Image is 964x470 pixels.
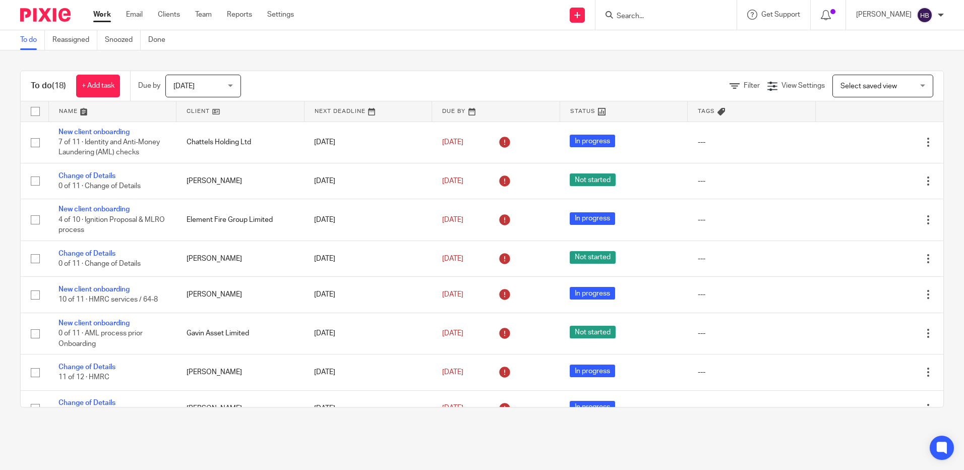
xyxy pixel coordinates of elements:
span: In progress [570,287,615,300]
a: New client onboarding [58,206,130,213]
div: --- [698,403,806,414]
td: [PERSON_NAME] [176,355,305,390]
td: [DATE] [304,355,432,390]
span: In progress [570,135,615,147]
td: [DATE] [304,163,432,199]
span: Filter [744,82,760,89]
span: 4 of 10 · Ignition Proposal & MLRO process [58,216,165,234]
a: New client onboarding [58,129,130,136]
a: Change of Details [58,250,115,257]
div: --- [698,328,806,338]
a: Change of Details [58,364,115,371]
span: Get Support [761,11,800,18]
span: (18) [52,82,66,90]
div: --- [698,289,806,300]
div: --- [698,215,806,225]
span: Select saved view [840,83,897,90]
td: [DATE] [304,199,432,241]
span: Tags [698,108,715,114]
td: [PERSON_NAME] [176,241,305,276]
img: Pixie [20,8,71,22]
a: + Add task [76,75,120,97]
span: [DATE] [173,83,195,90]
span: Not started [570,326,616,338]
span: [DATE] [442,369,463,376]
span: Not started [570,251,616,264]
a: Reports [227,10,252,20]
td: [DATE] [304,313,432,354]
td: [PERSON_NAME] [176,390,305,426]
a: Work [93,10,111,20]
input: Search [616,12,706,21]
td: Gavin Asset Limited [176,313,305,354]
td: [DATE] [304,241,432,276]
p: [PERSON_NAME] [856,10,912,20]
td: Element Fire Group Limited [176,199,305,241]
div: --- [698,254,806,264]
td: [DATE] [304,277,432,313]
a: Done [148,30,173,50]
td: [DATE] [304,122,432,163]
div: --- [698,367,806,377]
span: 10 of 11 · HMRC services / 64-8 [58,297,158,304]
a: New client onboarding [58,286,130,293]
span: In progress [570,212,615,225]
a: Clients [158,10,180,20]
span: [DATE] [442,139,463,146]
a: Team [195,10,212,20]
span: [DATE] [442,178,463,185]
a: Reassigned [52,30,97,50]
span: In progress [570,365,615,377]
span: 0 of 11 · Change of Details [58,183,141,190]
a: New client onboarding [58,320,130,327]
span: In progress [570,401,615,414]
span: [DATE] [442,216,463,223]
span: 7 of 11 · Identity and Anti-Money Laundering (AML) checks [58,139,160,156]
td: Chattels Holding Ltd [176,122,305,163]
span: View Settings [781,82,825,89]
a: Change of Details [58,399,115,406]
span: 0 of 11 · AML process prior Onboarding [58,330,143,347]
a: Snoozed [105,30,141,50]
td: [DATE] [304,390,432,426]
img: svg%3E [917,7,933,23]
span: [DATE] [442,330,463,337]
span: [DATE] [442,291,463,298]
div: --- [698,137,806,147]
td: [PERSON_NAME] [176,277,305,313]
span: 0 of 11 · Change of Details [58,260,141,267]
span: Not started [570,173,616,186]
a: To do [20,30,45,50]
span: 11 of 12 · HMRC [58,374,109,381]
a: Email [126,10,143,20]
a: Change of Details [58,172,115,180]
div: --- [698,176,806,186]
span: [DATE] [442,255,463,262]
h1: To do [31,81,66,91]
span: [DATE] [442,405,463,412]
td: [PERSON_NAME] [176,163,305,199]
p: Due by [138,81,160,91]
a: Settings [267,10,294,20]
